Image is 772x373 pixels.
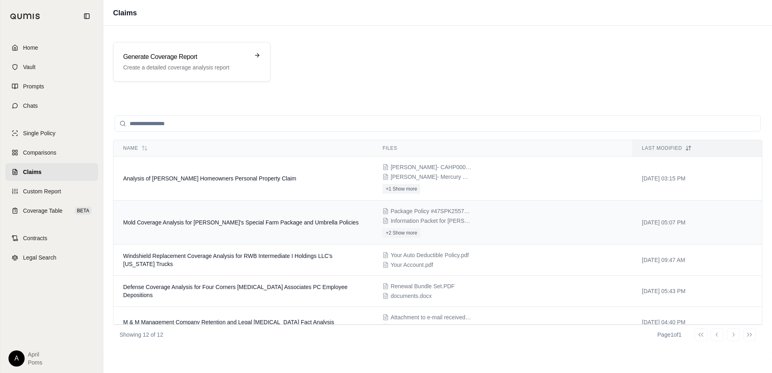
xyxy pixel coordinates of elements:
[123,175,296,182] span: Analysis of Karee Rowen's Homeowners Personal Property Claim
[5,249,98,266] a: Legal Search
[390,292,432,300] span: documents.docx
[120,331,163,339] p: Showing 12 of 12
[23,129,55,137] span: Single Policy
[642,145,752,151] div: Last modified
[23,63,36,71] span: Vault
[390,313,471,321] span: Attachment to e-mail received 6 8 2022 8 53 00 AM .PDF
[5,78,98,95] a: Prompts
[5,39,98,57] a: Home
[632,157,762,201] td: [DATE] 03:15 PM
[23,44,38,52] span: Home
[5,124,98,142] a: Single Policy
[123,319,334,325] span: M & M Management Company Retention and Legal Retainer Fact Analysis
[5,229,98,247] a: Contracts
[10,13,40,19] img: Qumis Logo
[123,52,249,62] h3: Generate Coverage Report
[5,182,98,200] a: Custom Report
[28,350,42,358] span: April
[23,187,61,195] span: Custom Report
[632,276,762,307] td: [DATE] 05:43 PM
[28,358,42,367] span: Poms
[390,207,471,215] span: Package Policy #47SPK25570209 for Mandy's Special Farm Oct12024-Oct12025.pdf
[390,261,433,269] span: Your Account.pdf
[390,173,471,181] span: Rowen, Karee- Mercury HO3 Policy Jacket.pdf
[23,254,57,262] span: Legal Search
[23,234,47,242] span: Contracts
[5,202,98,220] a: Coverage TableBETA
[382,228,420,238] button: +2 Show more
[390,163,471,171] span: Rowen, Karee- CAHP0000976647- DEC 7.2.24 to 25.pdf
[80,10,93,23] button: Collapse sidebar
[632,201,762,245] td: [DATE] 05:07 PM
[23,168,42,176] span: Claims
[632,307,762,338] td: [DATE] 04:40 PM
[373,140,632,157] th: Files
[23,149,56,157] span: Comparisons
[390,323,471,331] span: Banquells_ValleyThrift.Huff.RetentionLetter.FINAL.pdf
[123,253,332,267] span: Windshield Replacement Coverage Analysis for RWB Intermediate I Holdings LLC's Texas Trucks
[5,163,98,181] a: Claims
[390,217,471,225] span: Information Packet for Mandy's Special Farm Oct12024-Oct12025.pdf
[382,184,420,194] button: +1 Show more
[123,284,348,298] span: Defense Coverage Analysis for Four Corners Radiology Associates PC Employee Depositions
[390,282,455,290] span: Renewal Bundle Set.PDF
[8,350,25,367] div: A
[5,144,98,161] a: Comparisons
[113,7,137,19] h1: Claims
[657,331,682,339] div: Page 1 of 1
[123,63,249,71] p: Create a detailed coverage analysis report
[23,82,44,90] span: Prompts
[123,219,359,226] span: Mold Coverage Analysis for Mandy's Special Farm Package and Umbrella Policies
[5,58,98,76] a: Vault
[632,245,762,276] td: [DATE] 09:47 AM
[23,102,38,110] span: Chats
[75,207,92,215] span: BETA
[123,145,363,151] div: Name
[5,97,98,115] a: Chats
[23,207,63,215] span: Coverage Table
[390,251,469,259] span: Your Auto Deductible Policy.pdf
